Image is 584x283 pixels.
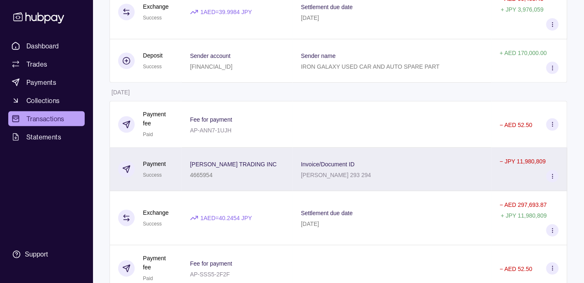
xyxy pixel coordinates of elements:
[143,64,162,70] span: Success
[190,271,230,278] p: AP-SSS5-2F2F
[26,132,61,142] span: Statements
[143,2,169,11] p: Exchange
[301,210,353,216] p: Settlement due date
[190,172,213,178] p: 4665954
[143,110,174,128] p: Payment fee
[26,41,59,51] span: Dashboard
[501,6,544,13] p: + JPY 3,976,059
[143,51,162,60] p: Deposit
[143,132,153,137] span: Paid
[190,161,277,168] p: [PERSON_NAME] TRADING INC
[8,130,85,144] a: Statements
[301,172,371,178] p: [PERSON_NAME] 293 294
[301,221,319,227] p: [DATE]
[500,201,547,208] p: − AED 297,693.87
[190,260,232,267] p: Fee for payment
[190,116,232,123] p: Fee for payment
[501,212,547,219] p: + JPY 11,980,809
[200,213,252,223] p: 1 AED = 40.2454 JPY
[500,158,546,165] p: − JPY 11,980,809
[200,7,252,17] p: 1 AED = 39.9984 JPY
[143,208,169,217] p: Exchange
[301,14,319,21] p: [DATE]
[301,63,440,70] p: IRON GALAXY USED CAR AND AUTO SPARE PART
[143,254,174,272] p: Payment fee
[8,93,85,108] a: Collections
[500,122,532,128] p: − AED 52.50
[301,53,336,59] p: Sender name
[190,53,231,59] p: Sender account
[190,127,231,134] p: AP-ANN7-1UJH
[8,57,85,72] a: Trades
[25,250,48,259] div: Support
[143,276,153,281] span: Paid
[143,172,162,178] span: Success
[500,266,532,272] p: − AED 52.50
[190,63,233,70] p: [FINANCIAL_ID]
[26,77,56,87] span: Payments
[26,59,47,69] span: Trades
[301,4,353,10] p: Settlement due date
[26,96,60,106] span: Collections
[8,246,85,263] a: Support
[500,50,547,56] p: + AED 170,000.00
[8,75,85,90] a: Payments
[8,38,85,53] a: Dashboard
[143,15,162,21] span: Success
[143,221,162,227] span: Success
[8,111,85,126] a: Transactions
[112,89,130,96] p: [DATE]
[143,159,166,168] p: Payment
[26,114,64,124] span: Transactions
[301,161,355,168] p: Invoice/Document ID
